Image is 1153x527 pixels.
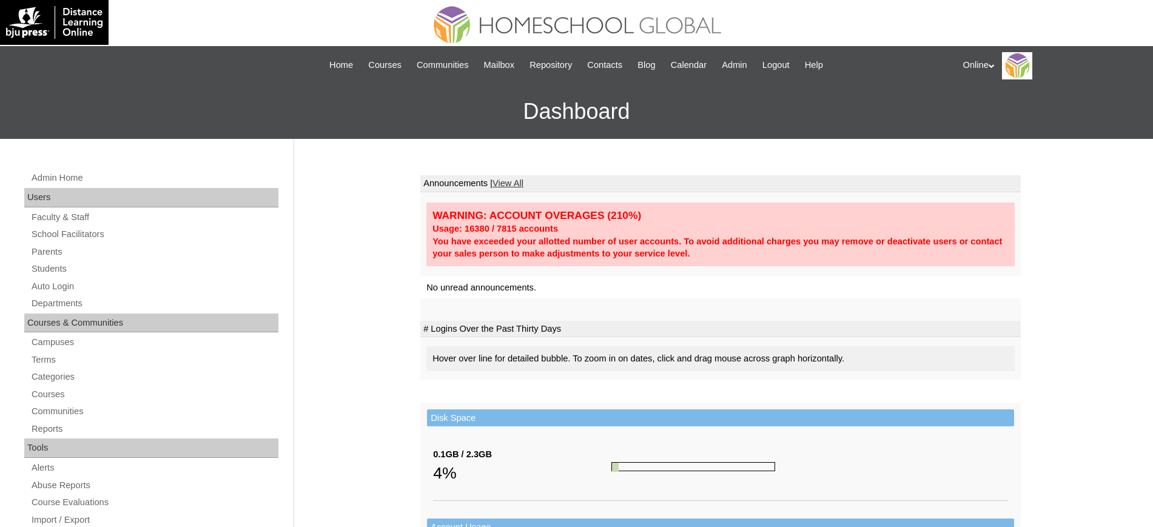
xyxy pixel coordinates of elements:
a: Course Evaluations [30,495,278,510]
a: Courses [30,387,278,402]
span: Home [329,58,353,72]
img: logo-white.png [6,6,103,39]
div: Courses & Communities [24,314,278,333]
div: You have exceeded your allotted number of user accounts. To avoid additional charges you may remo... [432,235,1009,260]
a: Help [799,58,829,72]
div: 0.1GB / 2.3GB [433,448,611,461]
strong: Usage: 16380 / 7815 accounts [432,224,558,233]
a: Admin Home [30,170,278,186]
a: Admin [716,58,753,72]
h3: Dashboard [6,84,1147,139]
a: Mailbox [478,58,521,72]
span: Mailbox [484,58,515,72]
a: Auto Login [30,279,278,294]
a: Repository [523,58,578,72]
a: Calendar [665,58,713,72]
a: View All [492,178,523,188]
span: Logout [762,58,790,72]
div: Online [963,52,1141,79]
a: Courses [362,58,408,72]
a: Logout [756,58,796,72]
span: Blog [637,58,655,72]
td: No unread announcements. [420,277,1021,299]
img: Online Academy [1002,52,1032,79]
a: Communities [30,404,278,419]
a: Students [30,261,278,277]
a: Contacts [581,58,628,72]
span: Calendar [671,58,707,72]
span: Admin [722,58,747,72]
a: Communities [411,58,475,72]
div: WARNING: ACCOUNT OVERAGES (210%) [432,209,1009,223]
td: Announcements | [420,175,1021,192]
a: Blog [631,58,661,72]
span: Help [805,58,823,72]
a: Home [323,58,359,72]
a: Departments [30,296,278,311]
a: Reports [30,421,278,437]
div: Users [24,188,278,207]
a: Terms [30,352,278,368]
a: Categories [30,369,278,384]
span: Communities [417,58,469,72]
span: Courses [368,58,402,72]
a: Parents [30,244,278,260]
a: Alerts [30,460,278,475]
span: Repository [529,58,572,72]
a: Campuses [30,335,278,350]
div: Hover over line for detailed bubble. To zoom in on dates, click and drag mouse across graph horiz... [426,346,1015,371]
a: Abuse Reports [30,478,278,493]
span: Contacts [587,58,622,72]
div: Tools [24,438,278,458]
td: Disk Space [427,409,1014,427]
a: School Facilitators [30,227,278,242]
div: 4% [433,461,611,485]
a: Faculty & Staff [30,210,278,225]
td: # Logins Over the Past Thirty Days [420,321,1021,338]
